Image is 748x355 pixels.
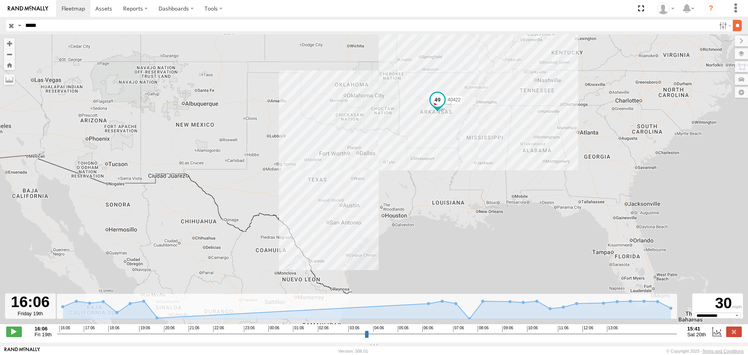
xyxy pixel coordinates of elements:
[373,326,384,332] span: 04:06
[687,326,706,332] strong: 15:41
[666,349,744,353] div: © Copyright 2025 -
[735,87,748,98] label: Map Settings
[16,20,23,31] label: Search Query
[702,349,744,353] a: Terms and Conditions
[189,326,199,332] span: 21:06
[582,326,593,332] span: 12:06
[4,347,40,355] a: Visit our Website
[339,349,368,353] div: Version: 308.01
[35,332,52,337] span: Fri 19th Sep 2025
[705,2,717,15] i: ?
[478,326,489,332] span: 08:06
[558,326,569,332] span: 11:06
[607,326,618,332] span: 13:06
[4,49,15,60] button: Zoom out
[422,326,433,332] span: 06:06
[84,326,95,332] span: 17:06
[4,38,15,49] button: Zoom in
[318,326,329,332] span: 02:06
[213,326,224,332] span: 22:06
[4,60,15,70] button: Zoom Home
[59,326,70,332] span: 16:06
[108,326,119,332] span: 18:06
[244,326,255,332] span: 23:06
[502,326,513,332] span: 09:06
[35,326,52,332] strong: 16:06
[453,326,464,332] span: 07:06
[693,295,742,313] div: 30
[139,326,150,332] span: 19:06
[8,6,48,11] img: rand-logo.svg
[716,20,733,31] label: Search Filter Options
[448,97,460,102] span: 40422
[268,326,279,332] span: 00:06
[348,326,359,332] span: 03:06
[4,74,15,85] label: Measure
[398,326,409,332] span: 05:06
[687,332,706,337] span: Sat 20th Sep 2025
[726,327,742,337] label: Close
[293,326,304,332] span: 01:06
[6,327,22,337] label: Play/Stop
[164,326,175,332] span: 20:06
[527,326,538,332] span: 10:06
[654,3,677,14] div: Caseta Laredo TX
